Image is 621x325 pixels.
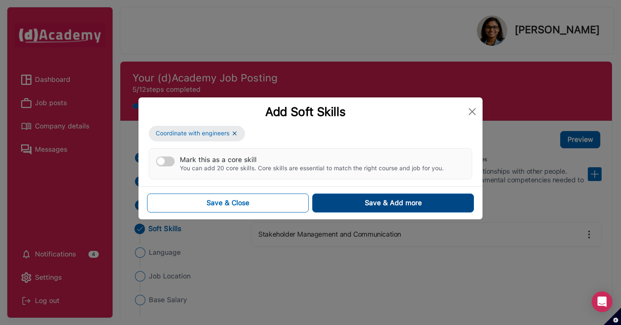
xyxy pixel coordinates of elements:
[145,104,465,119] div: Add Soft Skills
[592,291,612,312] div: Open Intercom Messenger
[149,126,245,141] button: Coordinate with engineers
[156,156,175,166] button: Mark this as a core skillYou can add 20 core skills. Core skills are essential to match the right...
[147,194,309,212] button: Save & Close
[365,198,422,208] div: Save & Add more
[207,198,249,208] div: Save & Close
[156,129,229,138] span: Coordinate with engineers
[604,308,621,325] button: Set cookie preferences
[231,130,238,137] img: ...
[180,165,444,172] div: You can add 20 core skills. Core skills are essential to match the right course and job for you.
[180,156,444,164] div: Mark this as a core skill
[465,105,479,119] button: Close
[312,194,474,212] button: Save & Add more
